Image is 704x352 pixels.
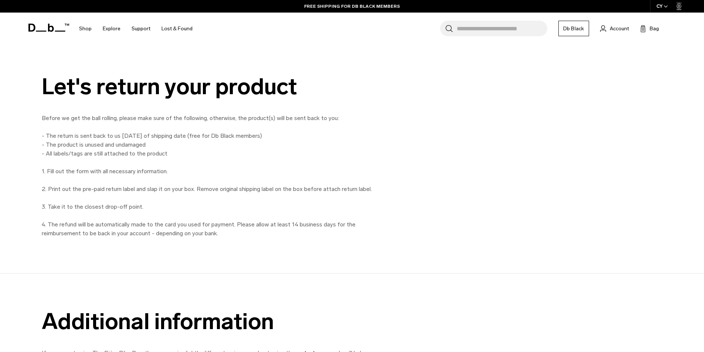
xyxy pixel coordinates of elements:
[74,13,198,45] nav: Main Navigation
[161,16,193,42] a: Lost & Found
[610,25,629,33] span: Account
[650,25,659,33] span: Bag
[640,24,659,33] button: Bag
[42,114,374,238] p: Before we get the ball rolling, please make sure of the following, otherwise, the product(s) will...
[42,74,374,99] div: Let's return your product
[558,21,589,36] a: Db Black
[42,309,374,334] div: Additional information
[79,16,92,42] a: Shop
[103,16,120,42] a: Explore
[132,16,150,42] a: Support
[600,24,629,33] a: Account
[304,3,400,10] a: FREE SHIPPING FOR DB BLACK MEMBERS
